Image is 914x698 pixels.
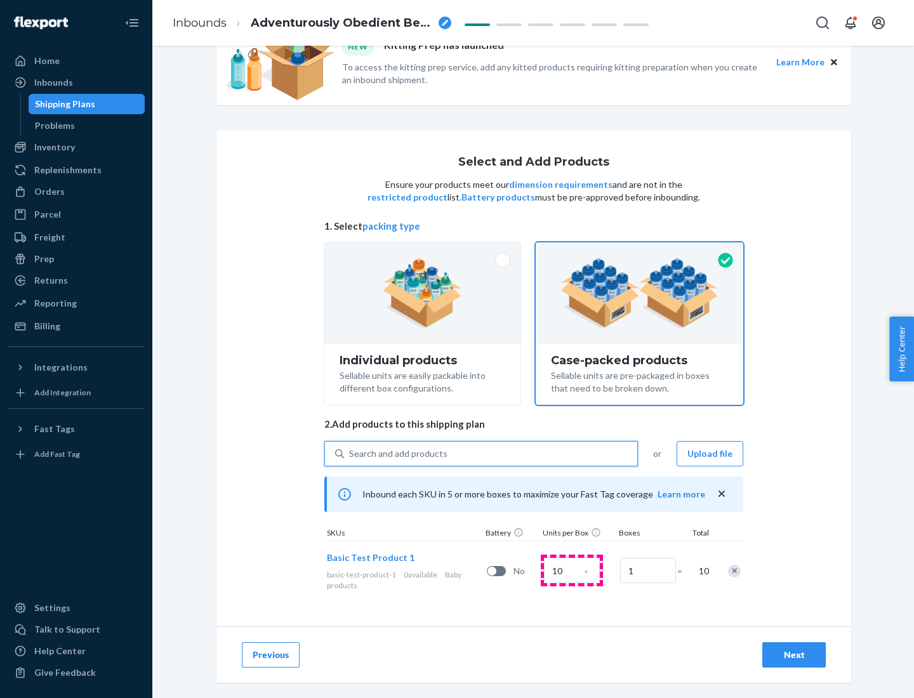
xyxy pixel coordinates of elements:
[8,249,145,269] a: Prep
[384,38,504,55] p: Kitting Prep has launched
[551,367,728,395] div: Sellable units are pre-packaged in boxes that need to be broken down.
[14,16,68,29] img: Flexport logo
[8,270,145,291] a: Returns
[327,551,414,564] button: Basic Test Product 1
[29,115,145,136] a: Problems
[162,4,461,42] ol: breadcrumbs
[324,220,743,233] span: 1. Select
[34,55,60,67] div: Home
[8,160,145,180] a: Replenishments
[342,61,765,86] p: To access the kitting prep service, add any kitted products requiring kitting preparation when yo...
[340,354,505,367] div: Individual products
[8,383,145,403] a: Add Integration
[8,137,145,157] a: Inventory
[762,642,826,668] button: Next
[34,274,68,287] div: Returns
[342,38,374,55] div: NEW
[34,387,91,398] div: Add Integration
[458,156,609,169] h1: Select and Add Products
[616,527,680,541] div: Boxes
[677,565,690,577] span: =
[324,527,483,541] div: SKUs
[889,317,914,381] button: Help Center
[34,231,65,244] div: Freight
[34,361,88,374] div: Integrations
[34,449,80,459] div: Add Fast Tag
[29,94,145,114] a: Shipping Plans
[173,16,227,30] a: Inbounds
[696,565,709,577] span: 10
[560,258,719,328] img: case-pack.59cecea509d18c883b923b81aeac6d0b.png
[677,441,743,466] button: Upload file
[34,297,77,310] div: Reporting
[827,55,841,69] button: Close
[8,316,145,336] a: Billing
[658,488,705,501] button: Learn more
[404,570,437,579] span: 0 available
[8,619,145,640] a: Talk to Support
[773,649,815,661] div: Next
[327,570,396,579] span: basic-test-product-1
[340,367,505,395] div: Sellable units are easily packable into different box configurations.
[34,666,96,679] div: Give Feedback
[653,447,661,460] span: or
[34,623,100,636] div: Talk to Support
[8,181,145,202] a: Orders
[8,293,145,313] a: Reporting
[8,662,145,683] button: Give Feedback
[776,55,825,69] button: Learn More
[620,558,676,583] input: Number of boxes
[349,447,447,460] div: Search and add products
[866,10,891,36] button: Open account menu
[680,527,712,541] div: Total
[34,320,60,333] div: Billing
[838,10,863,36] button: Open notifications
[513,565,539,577] span: No
[324,418,743,431] span: 2. Add products to this shipping plan
[34,602,70,614] div: Settings
[35,119,75,132] div: Problems
[327,569,482,591] div: Baby products
[34,208,61,221] div: Parcel
[551,354,728,367] div: Case-packed products
[8,419,145,439] button: Fast Tags
[34,141,75,154] div: Inventory
[34,645,86,657] div: Help Center
[540,527,616,541] div: Units per Box
[34,76,73,89] div: Inbounds
[8,357,145,378] button: Integrations
[251,15,434,32] span: Adventurously Obedient Beaver
[383,258,462,328] img: individual-pack.facf35554cb0f1810c75b2bd6df2d64e.png
[509,178,613,191] button: dimension requirements
[34,253,54,265] div: Prep
[810,10,835,36] button: Open Search Box
[327,552,414,563] span: Basic Test Product 1
[715,487,728,501] button: close
[362,220,420,233] button: packing type
[8,641,145,661] a: Help Center
[8,598,145,618] a: Settings
[366,178,701,204] p: Ensure your products meet our and are not in the list. must be pre-approved before inbounding.
[8,204,145,225] a: Parcel
[34,423,75,435] div: Fast Tags
[35,98,95,110] div: Shipping Plans
[8,227,145,247] a: Freight
[34,164,102,176] div: Replenishments
[8,72,145,93] a: Inbounds
[483,527,540,541] div: Battery
[324,477,743,512] div: Inbound each SKU in 5 or more boxes to maximize your Fast Tag coverage
[119,10,145,36] button: Close Navigation
[544,558,600,583] input: Case Quantity
[8,444,145,464] a: Add Fast Tag
[34,185,65,198] div: Orders
[728,565,741,577] div: Remove Item
[461,191,535,204] button: Battery products
[242,642,300,668] button: Previous
[8,51,145,71] a: Home
[368,191,447,204] button: restricted product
